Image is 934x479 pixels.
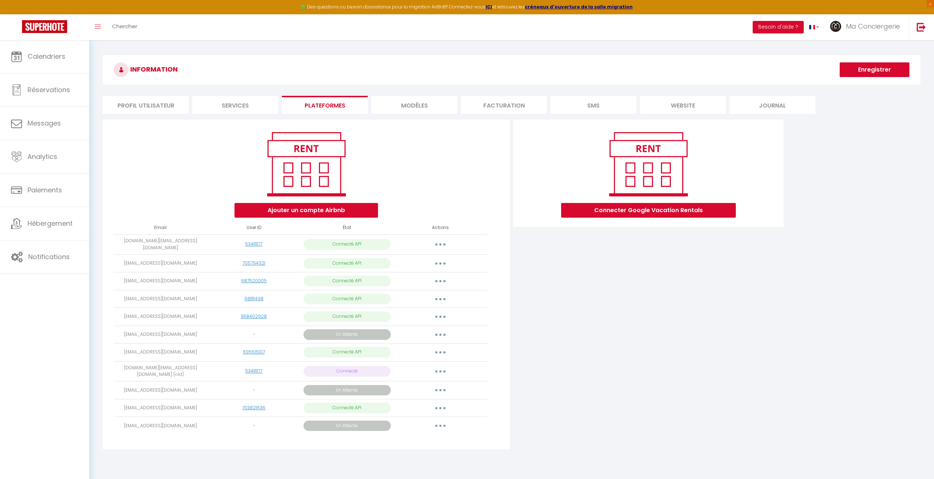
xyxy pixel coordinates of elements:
[103,96,189,114] li: Profil Utilisateur
[245,241,262,247] a: 534111177
[114,326,207,344] td: [EMAIL_ADDRESS][DOMAIN_NAME]
[525,4,633,10] a: créneaux d'ouverture de la salle migration
[22,20,67,33] img: Super Booking
[304,276,391,286] p: Connecté API
[114,344,207,362] td: [EMAIL_ADDRESS][DOMAIN_NAME]
[304,385,391,396] p: En Attente
[28,119,61,128] span: Messages
[28,152,57,161] span: Analytics
[304,239,391,250] p: Connecté API
[550,96,636,114] li: SMS
[245,368,262,374] a: 534111177
[602,129,695,199] img: rent.png
[241,277,267,284] a: 687520005
[304,366,391,377] p: Connecté
[192,96,278,114] li: Services
[640,96,726,114] li: website
[304,329,391,340] p: En Attente
[114,290,207,308] td: [EMAIL_ADDRESS][DOMAIN_NAME]
[210,422,297,429] div: -
[114,308,207,326] td: [EMAIL_ADDRESS][DOMAIN_NAME]
[242,404,265,411] a: 703821636
[917,22,926,32] img: logout
[259,129,353,199] img: rent.png
[210,331,297,338] div: -
[103,55,920,84] h3: INFORMATION
[114,417,207,435] td: [EMAIL_ADDRESS][DOMAIN_NAME]
[114,272,207,290] td: [EMAIL_ADDRESS][DOMAIN_NAME]
[830,21,841,32] img: ...
[304,403,391,413] p: Connecté API
[28,219,73,228] span: Hébergement
[114,399,207,417] td: [EMAIL_ADDRESS][DOMAIN_NAME]
[846,22,900,31] span: Ma Conciergerie
[304,258,391,269] p: Connecté API
[730,96,815,114] li: Journal
[207,221,300,234] th: User ID
[243,260,265,266] a: 705794321
[114,254,207,272] td: [EMAIL_ADDRESS][DOMAIN_NAME]
[840,62,909,77] button: Enregistrer
[825,14,909,40] a: ... Ma Conciergerie
[114,234,207,254] td: [DOMAIN_NAME][EMAIL_ADDRESS][DOMAIN_NAME]
[753,21,804,33] button: Besoin d'aide ?
[371,96,457,114] li: MODÈLES
[461,96,547,114] li: Facturation
[210,387,297,394] div: -
[235,203,378,218] button: Ajouter un compte Airbnb
[106,14,143,40] a: Chercher
[114,361,207,381] td: [DOMAIN_NAME][EMAIL_ADDRESS][DOMAIN_NAME] (old)
[394,221,487,234] th: Actions
[241,313,267,319] a: 368402928
[28,252,70,261] span: Notifications
[304,421,391,431] p: En Attente
[486,4,492,10] a: ICI
[304,294,391,304] p: Connecté API
[114,381,207,399] td: [EMAIL_ADDRESS][DOMAIN_NAME]
[561,203,736,218] button: Connecter Google Vacation Rentals
[301,221,394,234] th: État
[112,22,137,30] span: Chercher
[28,85,70,94] span: Réservations
[282,96,368,114] li: Plateformes
[244,295,264,302] a: 681111498
[28,52,65,61] span: Calendriers
[304,347,391,358] p: Connecté API
[28,185,62,195] span: Paiements
[243,349,265,355] a: 695515107
[304,311,391,322] p: Connecté API
[114,221,207,234] th: Email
